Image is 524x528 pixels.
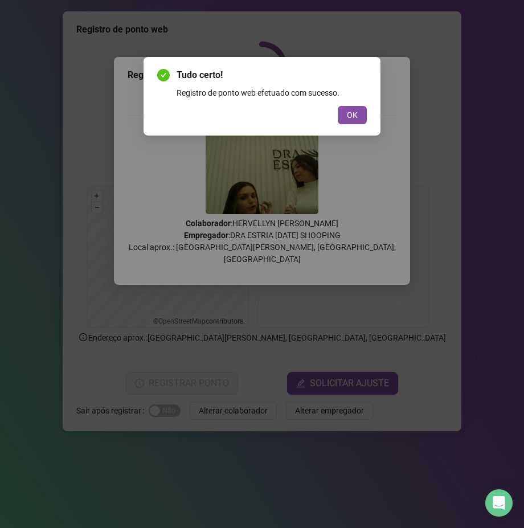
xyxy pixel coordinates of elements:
button: OK [338,106,367,124]
span: Tudo certo! [177,68,367,82]
span: check-circle [157,69,170,81]
div: Registro de ponto web efetuado com sucesso. [177,87,367,99]
div: Open Intercom Messenger [485,489,513,517]
span: OK [347,109,358,121]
